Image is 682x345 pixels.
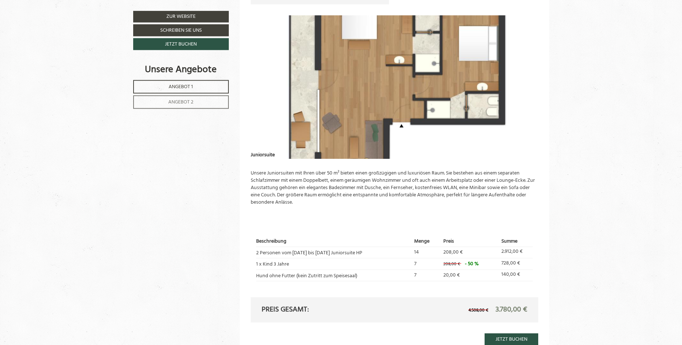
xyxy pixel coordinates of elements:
div: Juniorsuite [251,146,286,159]
div: Guten Tag, wie können wir Ihnen helfen? [5,19,104,39]
span: 4.508,00 € [469,307,488,314]
td: 7 [412,258,441,270]
span: Angebot 1 [169,83,193,91]
td: 140,00 € [499,270,533,281]
button: Previous [263,78,271,96]
a: Jetzt buchen [133,38,229,50]
td: 728,00 € [499,258,533,270]
span: Angebot 2 [168,98,193,106]
span: 208,00 € [443,248,463,256]
th: Summe [499,237,533,247]
div: Berghotel Ratschings [11,21,100,26]
div: [DATE] [132,5,155,17]
p: Unsere Juniorsuiten mit Ihren über 50 m² bieten einen großzügigen und luxuriösen Raum. Sie besteh... [251,170,538,206]
div: Unsere Angebote [133,63,229,77]
td: 2 Personen vom [DATE] bis [DATE] Juniorsuite HP [256,247,412,258]
td: Hund ohne Futter (kein Zutritt zum Speisesaal) [256,270,412,281]
img: image [251,15,538,159]
td: 1 x Kind 3 Jahre [256,258,412,270]
span: 3.780,00 € [496,304,527,315]
a: Zur Website [133,11,229,23]
span: - 50 % [465,260,479,268]
button: Next [518,78,525,96]
div: Preis gesamt: [256,305,394,315]
span: 208,00 € [443,260,460,268]
td: 14 [412,247,441,258]
th: Preis [441,237,499,247]
small: 11:13 [11,33,100,38]
th: Beschreibung [256,237,412,247]
button: Senden [248,193,288,205]
th: Menge [412,237,441,247]
span: 20,00 € [443,271,460,279]
a: Schreiben Sie uns [133,24,229,36]
td: 2.912,00 € [499,247,533,258]
td: 7 [412,270,441,281]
